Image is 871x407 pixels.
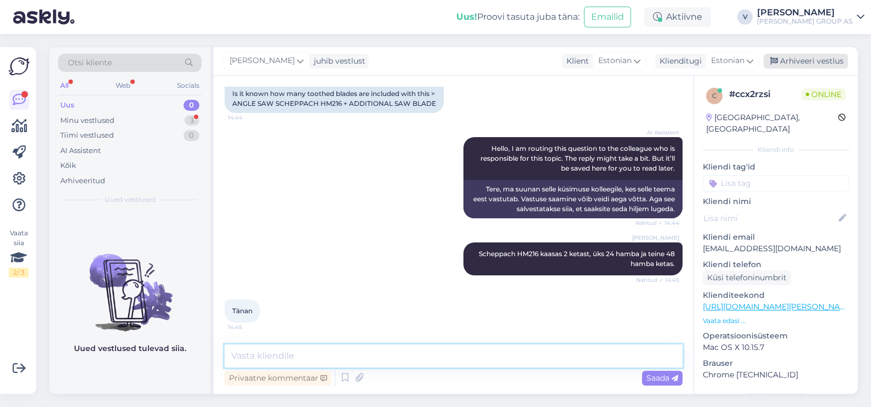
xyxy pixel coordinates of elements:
[757,8,864,26] a: [PERSON_NAME][PERSON_NAME] GROUP AS
[479,250,677,268] span: Scheppach HM216 kaasas 2 ketast, üks 24 hamba ja teine 48 hamba ketas.
[184,130,199,141] div: 0
[463,180,683,218] div: Tere, ma suunan selle küsimuse kolleegile, kes selle teema eest vastutab. Vastuse saamine võib ve...
[706,112,838,135] div: [GEOGRAPHIC_DATA], [GEOGRAPHIC_DATA]
[562,55,589,67] div: Klient
[225,84,444,113] div: Is it known how many toothed blades are included with this > ANGLE SAW SCHEPPACH HM216 + ADDITION...
[712,92,717,100] span: c
[757,8,852,17] div: [PERSON_NAME]
[60,145,101,156] div: AI Assistent
[60,176,105,186] div: Arhiveeritud
[801,88,846,100] span: Online
[9,56,30,77] img: Askly Logo
[703,145,849,155] div: Kliendi info
[68,57,112,69] span: Otsi kliente
[60,115,114,126] div: Minu vestlused
[60,100,75,111] div: Uus
[185,115,199,126] div: 3
[703,212,836,224] input: Lisa nimi
[584,7,631,27] button: Emailid
[456,10,580,24] div: Proovi tasuta juba täna:
[636,276,679,284] span: Nähtud ✓ 14:45
[60,160,76,171] div: Kõik
[184,100,199,111] div: 0
[703,196,849,207] p: Kliendi nimi
[703,175,849,191] input: Lisa tag
[655,55,702,67] div: Klienditugi
[703,369,849,381] p: Chrome [TECHNICAL_ID]
[703,231,849,243] p: Kliendi email
[703,316,849,326] p: Vaata edasi ...
[757,17,852,26] div: [PERSON_NAME] GROUP AS
[703,259,849,270] p: Kliendi telefon
[703,243,849,255] p: [EMAIL_ADDRESS][DOMAIN_NAME]
[232,307,253,315] span: Tänan
[9,268,28,278] div: 2 / 3
[703,290,849,301] p: Klienditeekond
[58,78,71,93] div: All
[598,55,632,67] span: Estonian
[228,323,269,331] span: 14:45
[635,219,679,227] span: Nähtud ✓ 14:44
[703,330,849,342] p: Operatsioonisüsteem
[456,12,477,22] b: Uus!
[105,195,156,205] span: Uued vestlused
[703,392,849,402] div: [PERSON_NAME]
[703,161,849,173] p: Kliendi tag'id
[737,9,753,25] div: V
[644,7,711,27] div: Aktiivne
[60,130,114,141] div: Tiimi vestlused
[729,88,801,101] div: # ccx2rzsi
[703,342,849,353] p: Mac OS X 10.15.7
[228,114,269,122] span: 14:44
[764,54,848,69] div: Arhiveeri vestlus
[638,128,679,137] span: AI Assistent
[646,373,678,383] span: Saada
[113,78,133,93] div: Web
[225,371,331,386] div: Privaatne kommentaar
[632,234,679,242] span: [PERSON_NAME]
[9,228,28,278] div: Vaata siia
[480,144,677,172] span: Hello, I am routing this question to the colleague who is responsible for this topic. The reply m...
[703,270,791,285] div: Küsi telefoninumbrit
[703,358,849,369] p: Brauser
[310,55,365,67] div: juhib vestlust
[49,234,210,333] img: No chats
[703,302,854,312] a: [URL][DOMAIN_NAME][PERSON_NAME]
[230,55,295,67] span: [PERSON_NAME]
[711,55,744,67] span: Estonian
[175,78,202,93] div: Socials
[74,343,186,354] p: Uued vestlused tulevad siia.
